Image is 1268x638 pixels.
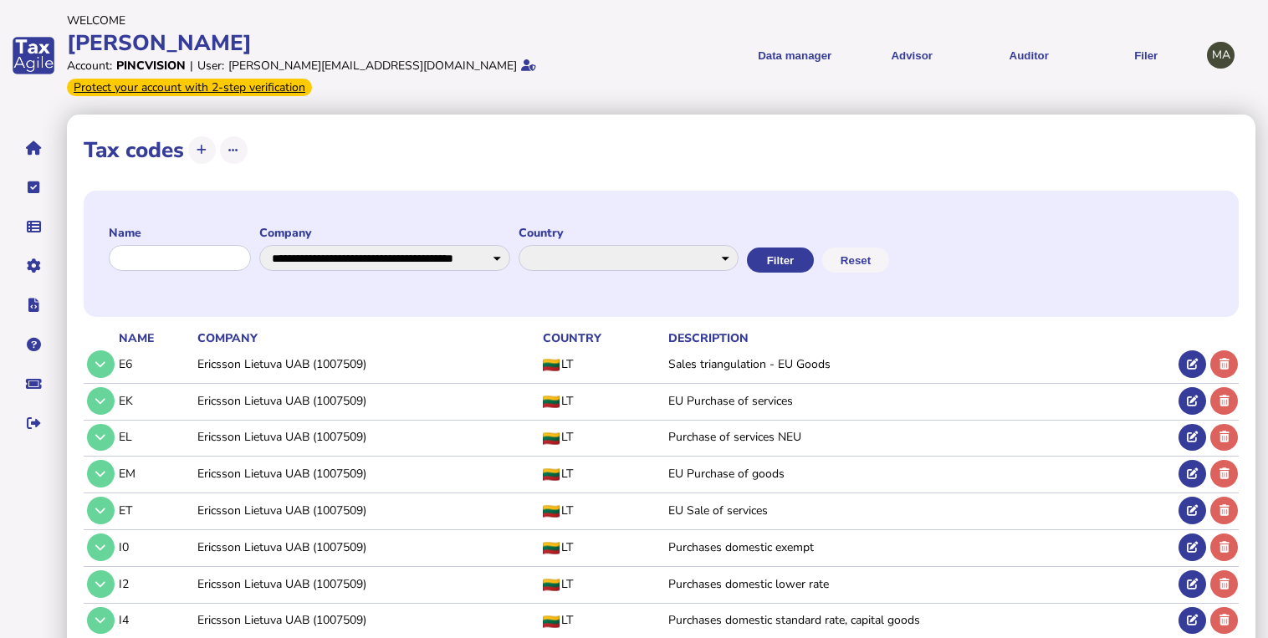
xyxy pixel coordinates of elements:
button: Tax code details [87,387,115,415]
button: Edit tax code [1179,460,1206,487]
button: Edit tax code [1179,497,1206,524]
div: LT [543,393,664,409]
td: EM [115,457,194,491]
div: Pincvision [116,58,186,74]
button: Tax code details [87,607,115,635]
button: Delete tax code [1210,533,1238,561]
button: Tax code details [87,424,115,452]
button: Filter [747,248,814,273]
td: Ericsson Lietuva UAB (1007509) [194,529,539,564]
img: LT flag [543,359,560,371]
button: Edit tax code [1179,533,1206,561]
td: EU Sale of services [665,493,1176,528]
td: Purchases domestic lower rate [665,566,1176,600]
button: Delete tax code [1210,497,1238,524]
td: EU Purchase of goods [665,457,1176,491]
td: Ericsson Lietuva UAB (1007509) [194,603,539,637]
button: Auditor [976,35,1081,76]
button: Delete tax code [1210,460,1238,487]
button: Delete tax code [1210,350,1238,378]
img: LT flag [543,505,560,518]
div: Profile settings [1207,42,1235,69]
button: Home [16,130,51,166]
button: Edit tax code [1179,424,1206,452]
button: Manage settings [16,248,51,283]
div: [PERSON_NAME] [67,28,629,58]
button: Filer [1093,35,1199,76]
th: Name [115,329,194,347]
label: Name [109,225,251,241]
h1: Tax codes [84,135,184,165]
th: Description [665,329,1176,347]
div: Welcome [67,13,629,28]
th: Company [194,329,539,347]
div: LT [543,466,664,482]
img: LT flag [543,468,560,481]
img: LT flag [543,615,560,628]
div: User: [197,58,224,74]
div: LT [543,539,664,555]
td: I0 [115,529,194,564]
button: Edit tax code [1179,570,1206,598]
i: Email verified [521,59,536,71]
td: EK [115,383,194,417]
menu: navigate products [637,35,1199,76]
button: More options... [220,136,248,164]
td: ET [115,493,194,528]
button: Developer hub links [16,288,51,323]
td: Ericsson Lietuva UAB (1007509) [194,457,539,491]
button: Help pages [16,327,51,362]
button: Tax code details [87,350,115,378]
td: EU Purchase of services [665,383,1176,417]
div: From Oct 1, 2025, 2-step verification will be required to login. Set it up now... [67,79,312,96]
button: Tasks [16,170,51,205]
button: Delete tax code [1210,424,1238,452]
td: Ericsson Lietuva UAB (1007509) [194,383,539,417]
td: E6 [115,347,194,381]
button: Shows a dropdown of Data manager options [742,35,847,76]
button: Sign out [16,406,51,441]
button: Edit tax code [1179,350,1206,378]
button: Tax code details [87,570,115,598]
td: Ericsson Lietuva UAB (1007509) [194,493,539,528]
button: Delete tax code [1210,387,1238,415]
td: Ericsson Lietuva UAB (1007509) [194,420,539,454]
div: LT [543,576,664,592]
div: LT [543,503,664,518]
button: Tax code details [87,497,115,524]
div: [PERSON_NAME][EMAIL_ADDRESS][DOMAIN_NAME] [228,58,517,74]
div: LT [543,429,664,445]
img: LT flag [543,542,560,554]
td: I2 [115,566,194,600]
img: LT flag [543,432,560,445]
td: Sales triangulation - EU Goods [665,347,1176,381]
button: Add tax code [188,136,216,164]
td: Purchases domestic standard rate, capital goods [665,603,1176,637]
div: Account: [67,58,112,74]
button: Raise a support ticket [16,366,51,401]
button: Reset [822,248,889,273]
div: Country [543,330,664,346]
img: LT flag [543,579,560,591]
div: | [190,58,193,74]
button: Tax code details [87,460,115,487]
label: Country [519,225,739,241]
button: Data manager [16,209,51,244]
td: Purchases domestic exempt [665,529,1176,564]
label: Company [259,225,510,241]
div: LT [543,356,664,372]
td: Ericsson Lietuva UAB (1007509) [194,566,539,600]
button: Tax code details [87,533,115,561]
img: LT flag [543,396,560,408]
td: Ericsson Lietuva UAB (1007509) [194,347,539,381]
button: Shows a dropdown of VAT Advisor options [859,35,964,76]
button: Delete tax code [1210,607,1238,635]
td: Purchase of services NEU [665,420,1176,454]
button: Edit tax code [1179,607,1206,635]
div: LT [543,612,664,628]
button: Edit tax code [1179,387,1206,415]
button: Delete tax code [1210,570,1238,598]
td: EL [115,420,194,454]
td: I4 [115,603,194,637]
